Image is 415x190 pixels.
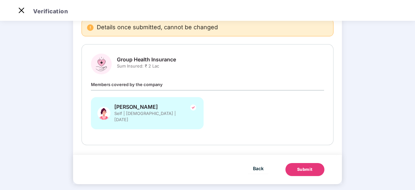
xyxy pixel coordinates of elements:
span: Back [253,164,264,172]
span: Details once submitted, cannot be changed [97,24,218,31]
button: Back [248,163,269,173]
img: svg+xml;base64,PHN2ZyBpZD0iVGljay0yNHgyNCIgeG1sbnM9Imh0dHA6Ly93d3cudzMub3JnLzIwMDAvc3ZnIiB3aWR0aD... [189,104,197,111]
img: svg+xml;base64,PHN2ZyBpZD0iRGFuZ2VyX2FsZXJ0IiBkYXRhLW5hbWU9IkRhbmdlciBhbGVydCIgeG1sbnM9Imh0dHA6Ly... [87,24,94,31]
span: Sum Insured: ₹ 2 Lac [117,63,176,69]
span: [PERSON_NAME] [114,104,186,110]
img: svg+xml;base64,PHN2ZyBpZD0iR3JvdXBfSGVhbHRoX0luc3VyYW5jZSIgZGF0YS1uYW1lPSJHcm91cCBIZWFsdGggSW5zdX... [91,54,112,74]
div: Submit [297,166,313,173]
span: Group Health Insurance [117,56,176,63]
span: Members covered by the company [91,82,163,87]
button: Submit [285,163,324,176]
span: Self | [DEMOGRAPHIC_DATA] | [DATE] [114,110,186,123]
img: svg+xml;base64,PHN2ZyB4bWxucz0iaHR0cDovL3d3dy53My5vcmcvMjAwMC9zdmciIHhtbG5zOnhsaW5rPSJodHRwOi8vd3... [97,104,110,123]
